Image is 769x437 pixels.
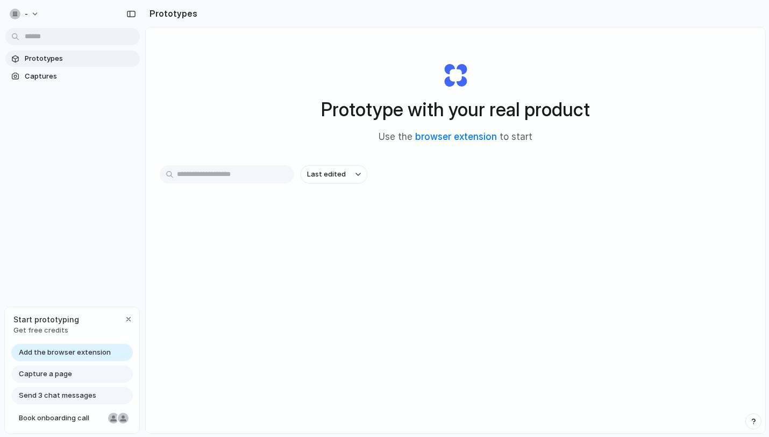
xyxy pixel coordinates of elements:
span: Captures [25,71,136,82]
span: Prototypes [25,53,136,64]
span: Get free credits [13,325,79,336]
span: Book onboarding call [19,413,104,424]
a: Prototypes [5,51,140,67]
span: - [25,9,28,19]
a: Book onboarding call [11,410,133,427]
a: browser extension [415,131,497,142]
button: Last edited [301,165,367,184]
div: Christian Iacullo [117,412,130,425]
span: Capture a page [19,369,72,379]
span: Last edited [307,169,346,180]
a: Captures [5,68,140,84]
span: Use the to start [379,130,532,144]
h2: Prototypes [145,7,197,20]
button: - [5,5,45,23]
span: Start prototyping [13,314,79,325]
div: Nicole Kubica [107,412,120,425]
h1: Prototype with your real product [321,95,590,124]
span: Send 3 chat messages [19,390,96,401]
span: Add the browser extension [19,347,111,358]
